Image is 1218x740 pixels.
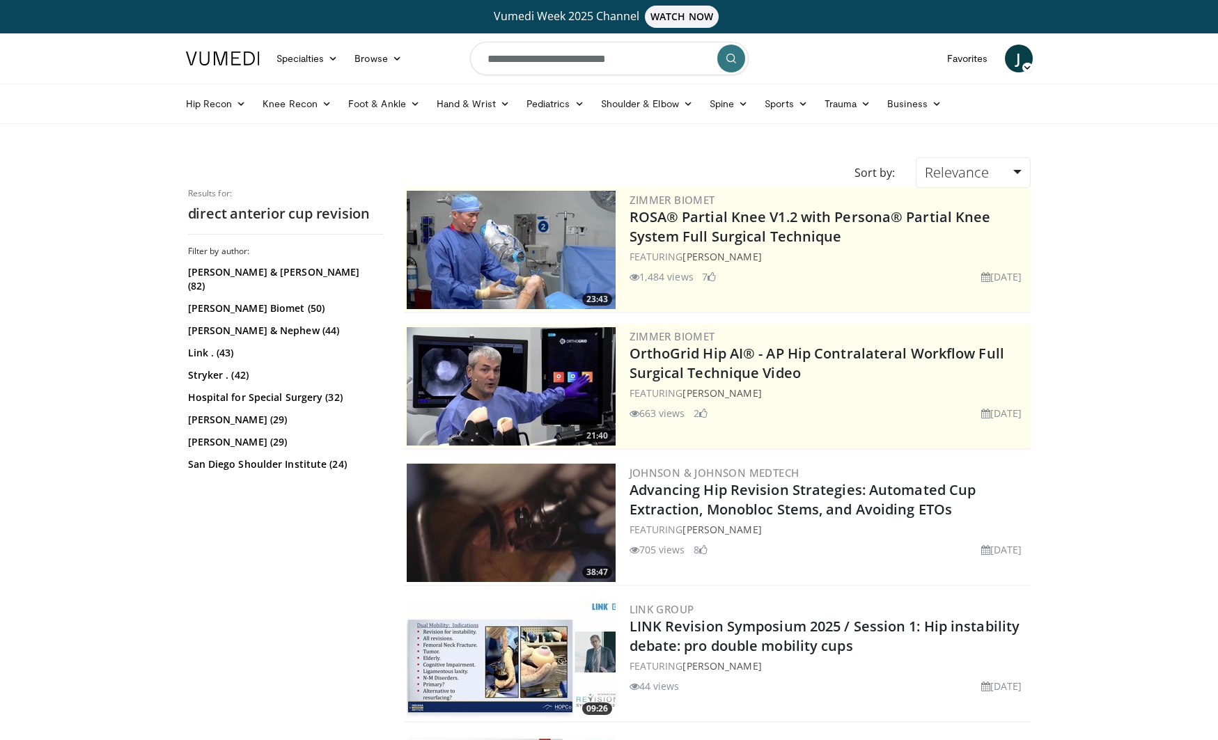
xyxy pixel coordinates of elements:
[682,386,761,400] a: [PERSON_NAME]
[630,249,1028,264] div: FEATURING
[178,90,255,118] a: Hip Recon
[188,324,380,338] a: [PERSON_NAME] & Nephew (44)
[407,464,616,582] a: 38:47
[582,702,612,715] span: 09:26
[186,52,260,65] img: VuMedi Logo
[630,269,694,284] li: 1,484 views
[916,157,1030,188] a: Relevance
[816,90,880,118] a: Trauma
[981,679,1022,693] li: [DATE]
[981,269,1022,284] li: [DATE]
[682,659,761,672] a: [PERSON_NAME]
[254,90,340,118] a: Knee Recon
[630,329,715,343] a: Zimmer Biomet
[188,457,380,471] a: San Diego Shoulder Institute (24)
[981,406,1022,420] li: [DATE]
[630,344,1004,382] a: OrthoGrid Hip AI® - AP Hip Contralateral Workflow Full Surgical Technique Video
[981,542,1022,557] li: [DATE]
[630,602,694,616] a: LINK Group
[340,90,428,118] a: Foot & Ankle
[702,269,716,284] li: 7
[188,391,380,404] a: Hospital for Special Surgery (32)
[346,45,410,72] a: Browse
[582,566,612,578] span: 38:47
[407,327,616,446] a: 21:40
[756,90,816,118] a: Sports
[407,600,616,718] a: 09:26
[428,90,518,118] a: Hand & Wrist
[682,523,761,536] a: [PERSON_NAME]
[188,368,380,382] a: Stryker . (42)
[1005,45,1033,72] a: J
[470,42,749,75] input: Search topics, interventions
[630,480,976,519] a: Advancing Hip Revision Strategies: Automated Cup Extraction, Monobloc Stems, and Avoiding ETOs
[188,413,380,427] a: [PERSON_NAME] (29)
[630,542,685,557] li: 705 views
[630,207,991,246] a: ROSA® Partial Knee V1.2 with Persona® Partial Knee System Full Surgical Technique
[630,679,680,693] li: 44 views
[582,430,612,442] span: 21:40
[630,522,1028,537] div: FEATURING
[630,617,1020,655] a: LINK Revision Symposium 2025 / Session 1: Hip instability debate: pro double mobility cups
[630,406,685,420] li: 663 views
[407,327,616,446] img: 96a9cbbb-25ee-4404-ab87-b32d60616ad7.300x170_q85_crop-smart_upscale.jpg
[694,542,708,557] li: 8
[188,6,1031,28] a: Vumedi Week 2025 ChannelWATCH NOW
[682,250,761,263] a: [PERSON_NAME]
[407,191,616,309] img: 99b1778f-d2b2-419a-8659-7269f4b428ba.300x170_q85_crop-smart_upscale.jpg
[188,301,380,315] a: [PERSON_NAME] Biomet (50)
[630,193,715,207] a: Zimmer Biomet
[694,406,708,420] li: 2
[188,346,380,360] a: Link . (43)
[645,6,719,28] span: WATCH NOW
[701,90,756,118] a: Spine
[407,464,616,582] img: 9f1a5b5d-2ba5-4c40-8e0c-30b4b8951080.300x170_q85_crop-smart_upscale.jpg
[879,90,950,118] a: Business
[188,246,383,257] h3: Filter by author:
[630,659,1028,673] div: FEATURING
[518,90,593,118] a: Pediatrics
[407,191,616,309] a: 23:43
[939,45,997,72] a: Favorites
[593,90,701,118] a: Shoulder & Elbow
[268,45,347,72] a: Specialties
[925,163,989,182] span: Relevance
[844,157,905,188] div: Sort by:
[188,205,383,223] h2: direct anterior cup revision
[630,386,1028,400] div: FEATURING
[582,293,612,306] span: 23:43
[188,188,383,199] p: Results for:
[188,265,380,293] a: [PERSON_NAME] & [PERSON_NAME] (82)
[188,435,380,449] a: [PERSON_NAME] (29)
[630,466,799,480] a: Johnson & Johnson MedTech
[407,600,616,718] img: 50f614df-7187-4566-9491-b6d63872c174.300x170_q85_crop-smart_upscale.jpg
